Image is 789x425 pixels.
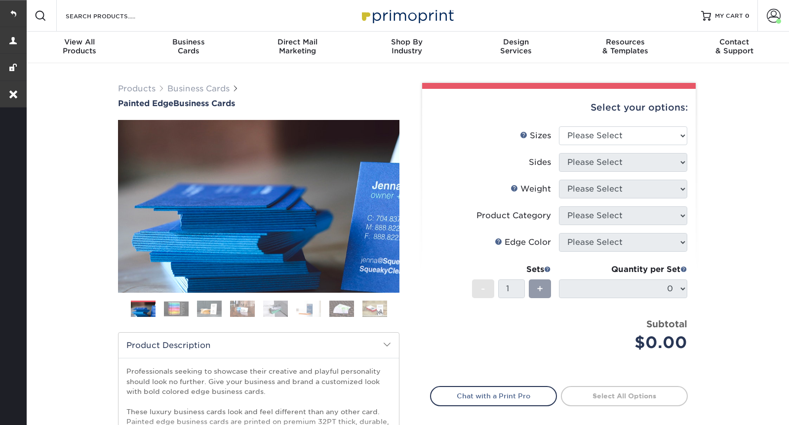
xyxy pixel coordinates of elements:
div: Products [25,38,134,55]
span: 0 [745,12,750,19]
span: + [537,281,543,296]
span: - [481,281,485,296]
a: Shop ByIndustry [352,32,461,63]
div: Quantity per Set [559,264,687,275]
span: Design [462,38,571,46]
a: Business Cards [167,84,230,93]
a: Select All Options [561,386,688,406]
strong: Subtotal [646,318,687,329]
span: Direct Mail [243,38,352,46]
span: Contact [680,38,789,46]
div: Edge Color [495,236,551,248]
img: Primoprint [357,5,456,26]
span: Business [134,38,243,46]
img: Painted Edge 01 [118,66,399,347]
img: Business Cards 03 [197,300,222,317]
a: BusinessCards [134,32,243,63]
div: Industry [352,38,461,55]
img: Business Cards 02 [164,301,189,316]
span: Painted Edge [118,99,173,108]
div: Product Category [476,210,551,222]
img: Business Cards 04 [230,300,255,317]
span: View All [25,38,134,46]
div: $0.00 [566,331,687,354]
span: MY CART [715,12,743,20]
span: Shop By [352,38,461,46]
a: Contact& Support [680,32,789,63]
h1: Business Cards [118,99,399,108]
span: Resources [571,38,680,46]
a: Chat with a Print Pro [430,386,557,406]
div: Sets [472,264,551,275]
img: Business Cards 08 [362,300,387,317]
a: Products [118,84,156,93]
div: Weight [511,183,551,195]
a: View AllProducts [25,32,134,63]
a: Resources& Templates [571,32,680,63]
img: Business Cards 07 [329,300,354,317]
h2: Product Description [118,333,399,358]
div: Sides [529,156,551,168]
div: Services [462,38,571,55]
a: Direct MailMarketing [243,32,352,63]
img: Business Cards 01 [131,297,156,322]
input: SEARCH PRODUCTS..... [65,10,161,22]
div: Sizes [520,130,551,142]
img: Business Cards 06 [296,300,321,317]
div: & Templates [571,38,680,55]
a: DesignServices [462,32,571,63]
img: Business Cards 05 [263,300,288,317]
div: Marketing [243,38,352,55]
a: Painted EdgeBusiness Cards [118,99,399,108]
div: & Support [680,38,789,55]
div: Cards [134,38,243,55]
div: Select your options: [430,89,688,126]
